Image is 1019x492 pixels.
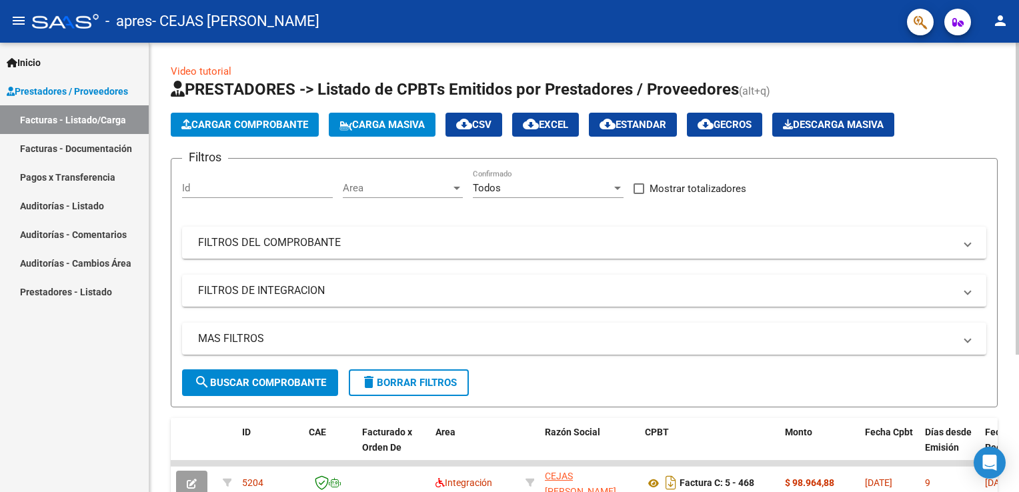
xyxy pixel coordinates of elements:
[435,477,492,488] span: Integración
[361,374,377,390] mat-icon: delete
[11,13,27,29] mat-icon: menu
[198,235,954,250] mat-panel-title: FILTROS DEL COMPROBANTE
[739,85,770,97] span: (alt+q)
[974,447,1006,479] div: Open Intercom Messenger
[361,377,457,389] span: Borrar Filtros
[182,227,986,259] mat-expansion-panel-header: FILTROS DEL COMPROBANTE
[650,181,746,197] span: Mostrar totalizadores
[589,113,677,137] button: Estandar
[645,427,669,437] span: CPBT
[785,477,834,488] strong: $ 98.964,88
[687,113,762,137] button: Gecros
[545,427,600,437] span: Razón Social
[7,55,41,70] span: Inicio
[600,116,616,132] mat-icon: cloud_download
[237,418,303,477] datatable-header-cell: ID
[772,113,894,137] button: Descarga Masiva
[523,119,568,131] span: EXCEL
[920,418,980,477] datatable-header-cell: Días desde Emisión
[865,427,913,437] span: Fecha Cpbt
[445,113,502,137] button: CSV
[698,119,752,131] span: Gecros
[7,84,128,99] span: Prestadores / Proveedores
[329,113,435,137] button: Carga Masiva
[512,113,579,137] button: EXCEL
[456,119,491,131] span: CSV
[343,182,451,194] span: Area
[456,116,472,132] mat-icon: cloud_download
[182,148,228,167] h3: Filtros
[540,418,640,477] datatable-header-cell: Razón Social
[182,369,338,396] button: Buscar Comprobante
[194,377,326,389] span: Buscar Comprobante
[198,283,954,298] mat-panel-title: FILTROS DE INTEGRACION
[182,323,986,355] mat-expansion-panel-header: MAS FILTROS
[242,427,251,437] span: ID
[600,119,666,131] span: Estandar
[198,331,954,346] mat-panel-title: MAS FILTROS
[473,182,501,194] span: Todos
[105,7,152,36] span: - apres
[640,418,780,477] datatable-header-cell: CPBT
[303,418,357,477] datatable-header-cell: CAE
[925,427,972,453] span: Días desde Emisión
[309,427,326,437] span: CAE
[523,116,539,132] mat-icon: cloud_download
[194,374,210,390] mat-icon: search
[242,477,263,488] span: 5204
[860,418,920,477] datatable-header-cell: Fecha Cpbt
[171,65,231,77] a: Video tutorial
[349,369,469,396] button: Borrar Filtros
[992,13,1008,29] mat-icon: person
[698,116,714,132] mat-icon: cloud_download
[171,113,319,137] button: Cargar Comprobante
[357,418,430,477] datatable-header-cell: Facturado x Orden De
[785,427,812,437] span: Monto
[435,427,455,437] span: Area
[339,119,425,131] span: Carga Masiva
[783,119,884,131] span: Descarga Masiva
[430,418,520,477] datatable-header-cell: Area
[171,80,739,99] span: PRESTADORES -> Listado de CPBTs Emitidos por Prestadores / Proveedores
[780,418,860,477] datatable-header-cell: Monto
[772,113,894,137] app-download-masive: Descarga masiva de comprobantes (adjuntos)
[925,477,930,488] span: 9
[182,275,986,307] mat-expansion-panel-header: FILTROS DE INTEGRACION
[362,427,412,453] span: Facturado x Orden De
[865,477,892,488] span: [DATE]
[181,119,308,131] span: Cargar Comprobante
[680,478,754,489] strong: Factura C: 5 - 468
[152,7,319,36] span: - CEJAS [PERSON_NAME]
[985,477,1012,488] span: [DATE]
